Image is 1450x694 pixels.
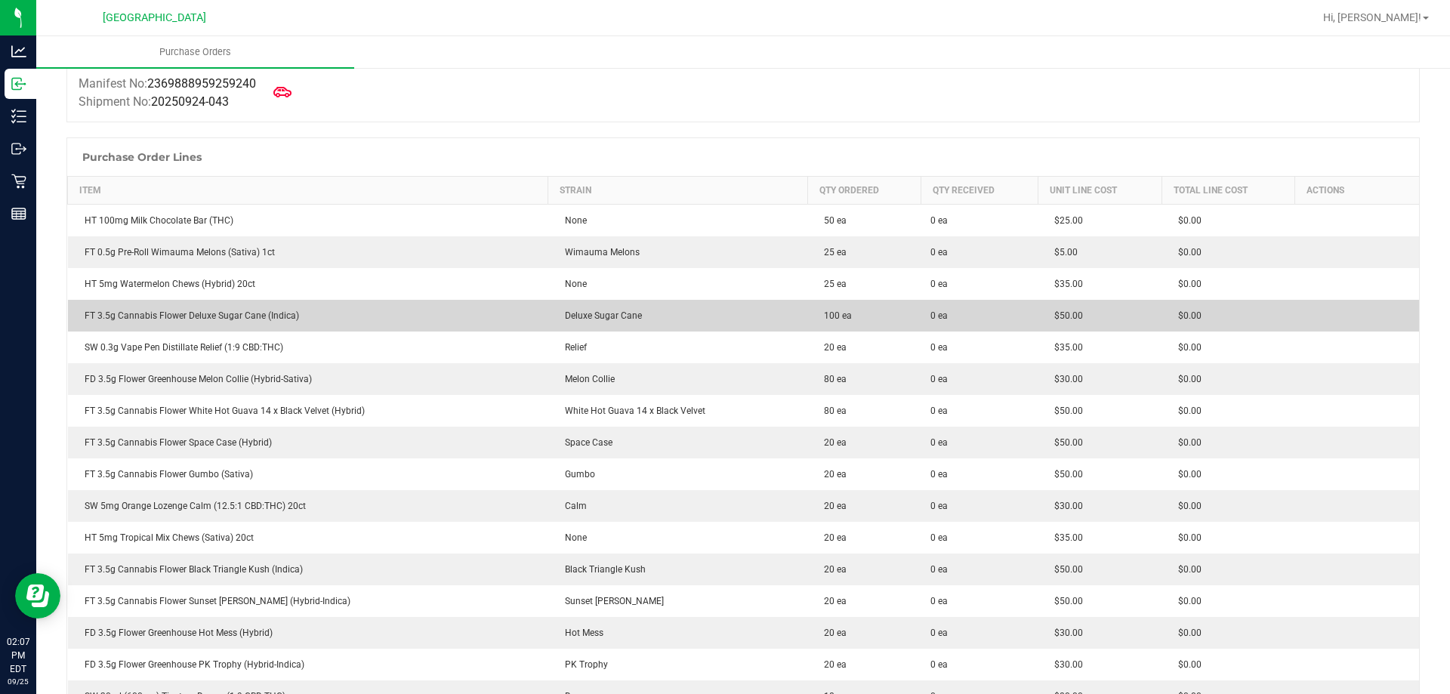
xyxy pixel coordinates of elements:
[1171,342,1202,353] span: $0.00
[930,594,948,608] span: 0 ea
[930,277,948,291] span: 0 ea
[557,469,595,480] span: Gumbo
[816,406,847,416] span: 80 ea
[1171,247,1202,258] span: $0.00
[1171,310,1202,321] span: $0.00
[1171,406,1202,416] span: $0.00
[557,596,664,606] span: Sunset [PERSON_NAME]
[1171,469,1202,480] span: $0.00
[1047,215,1083,226] span: $25.00
[816,247,847,258] span: 25 ea
[1171,628,1202,638] span: $0.00
[816,342,847,353] span: 20 ea
[816,564,847,575] span: 20 ea
[930,658,948,671] span: 0 ea
[11,44,26,59] inline-svg: Analytics
[1047,406,1083,416] span: $50.00
[816,532,847,543] span: 20 ea
[77,341,539,354] div: SW 0.3g Vape Pen Distillate Relief (1:9 CBD:THC)
[77,499,539,513] div: SW 5mg Orange Lozenge Calm (12.5:1 CBD:THC) 20ct
[1171,501,1202,511] span: $0.00
[816,469,847,480] span: 20 ea
[930,531,948,544] span: 0 ea
[1171,596,1202,606] span: $0.00
[11,141,26,156] inline-svg: Outbound
[1047,342,1083,353] span: $35.00
[557,310,642,321] span: Deluxe Sugar Cane
[77,404,539,418] div: FT 3.5g Cannabis Flower White Hot Guava 14 x Black Velvet (Hybrid)
[1047,437,1083,448] span: $50.00
[816,215,847,226] span: 50 ea
[816,628,847,638] span: 20 ea
[557,564,646,575] span: Black Triangle Kush
[557,279,587,289] span: None
[557,628,603,638] span: Hot Mess
[557,406,705,416] span: White Hot Guava 14 x Black Velvet
[1171,532,1202,543] span: $0.00
[557,342,587,353] span: Relief
[103,11,206,24] span: [GEOGRAPHIC_DATA]
[77,563,539,576] div: FT 3.5g Cannabis Flower Black Triangle Kush (Indica)
[147,76,256,91] span: 2369888959259240
[77,594,539,608] div: FT 3.5g Cannabis Flower Sunset [PERSON_NAME] (Hybrid-Indica)
[1047,279,1083,289] span: $35.00
[930,499,948,513] span: 0 ea
[1047,374,1083,384] span: $30.00
[77,277,539,291] div: HT 5mg Watermelon Chews (Hybrid) 20ct
[816,659,847,670] span: 20 ea
[7,635,29,676] p: 02:07 PM EDT
[816,310,852,321] span: 100 ea
[1047,247,1078,258] span: $5.00
[1047,628,1083,638] span: $30.00
[267,77,298,107] span: Mark as Arrived
[557,437,612,448] span: Space Case
[1171,279,1202,289] span: $0.00
[1295,177,1419,205] th: Actions
[930,309,948,322] span: 0 ea
[816,279,847,289] span: 25 ea
[1047,310,1083,321] span: $50.00
[77,309,539,322] div: FT 3.5g Cannabis Flower Deluxe Sugar Cane (Indica)
[77,245,539,259] div: FT 0.5g Pre-Roll Wimauma Melons (Sativa) 1ct
[1038,177,1162,205] th: Unit Line Cost
[151,94,229,109] span: 20250924-043
[11,174,26,189] inline-svg: Retail
[930,341,948,354] span: 0 ea
[930,626,948,640] span: 0 ea
[930,245,948,259] span: 0 ea
[77,214,539,227] div: HT 100mg Milk Chocolate Bar (THC)
[1171,659,1202,670] span: $0.00
[1047,501,1083,511] span: $30.00
[1171,374,1202,384] span: $0.00
[11,76,26,91] inline-svg: Inbound
[77,531,539,544] div: HT 5mg Tropical Mix Chews (Sativa) 20ct
[816,596,847,606] span: 20 ea
[77,658,539,671] div: FD 3.5g Flower Greenhouse PK Trophy (Hybrid-Indica)
[7,676,29,687] p: 09/25
[1047,659,1083,670] span: $30.00
[77,372,539,386] div: FD 3.5g Flower Greenhouse Melon Collie (Hybrid-Sativa)
[36,36,354,68] a: Purchase Orders
[557,532,587,543] span: None
[930,467,948,481] span: 0 ea
[557,374,615,384] span: Melon Collie
[139,45,251,59] span: Purchase Orders
[557,247,640,258] span: Wimauma Melons
[1171,437,1202,448] span: $0.00
[15,573,60,618] iframe: Resource center
[77,436,539,449] div: FT 3.5g Cannabis Flower Space Case (Hybrid)
[930,436,948,449] span: 0 ea
[79,75,256,93] label: Manifest No:
[77,467,539,481] div: FT 3.5g Cannabis Flower Gumbo (Sativa)
[79,93,229,111] label: Shipment No:
[557,215,587,226] span: None
[1047,564,1083,575] span: $50.00
[1171,564,1202,575] span: $0.00
[930,214,948,227] span: 0 ea
[557,659,608,670] span: PK Trophy
[930,404,948,418] span: 0 ea
[548,177,807,205] th: Strain
[1047,532,1083,543] span: $35.00
[77,626,539,640] div: FD 3.5g Flower Greenhouse Hot Mess (Hybrid)
[82,151,202,163] h1: Purchase Order Lines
